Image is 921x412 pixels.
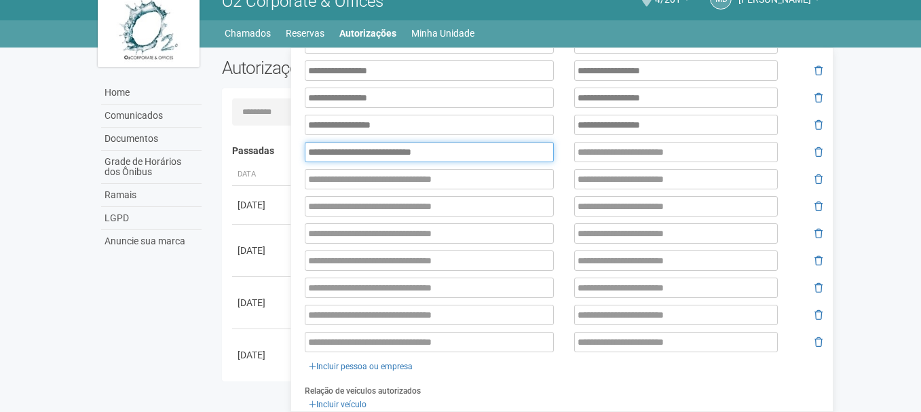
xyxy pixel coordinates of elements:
a: Comunicados [101,105,202,128]
i: Remover [814,202,823,211]
th: Data [232,164,293,186]
a: Grade de Horários dos Ônibus [101,151,202,184]
a: LGPD [101,207,202,230]
i: Remover [814,147,823,157]
i: Remover [814,256,823,265]
i: Remover [814,229,823,238]
a: Anuncie sua marca [101,230,202,252]
a: Autorizações [339,24,396,43]
i: Remover [814,66,823,75]
i: Remover [814,120,823,130]
h4: Passadas [232,146,814,156]
h2: Autorizações [222,58,512,78]
div: [DATE] [238,198,288,212]
a: Documentos [101,128,202,151]
a: Chamados [225,24,271,43]
div: [DATE] [238,348,288,362]
a: Home [101,81,202,105]
a: Reservas [286,24,324,43]
a: Incluir veículo [305,397,371,412]
div: [DATE] [238,244,288,257]
div: [DATE] [238,296,288,310]
i: Remover [814,174,823,184]
a: Ramais [101,184,202,207]
a: Incluir pessoa ou empresa [305,359,417,374]
i: Remover [814,93,823,102]
a: Minha Unidade [411,24,474,43]
label: Relação de veículos autorizados [305,385,421,397]
i: Remover [814,337,823,347]
i: Remover [814,310,823,320]
i: Remover [814,283,823,293]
